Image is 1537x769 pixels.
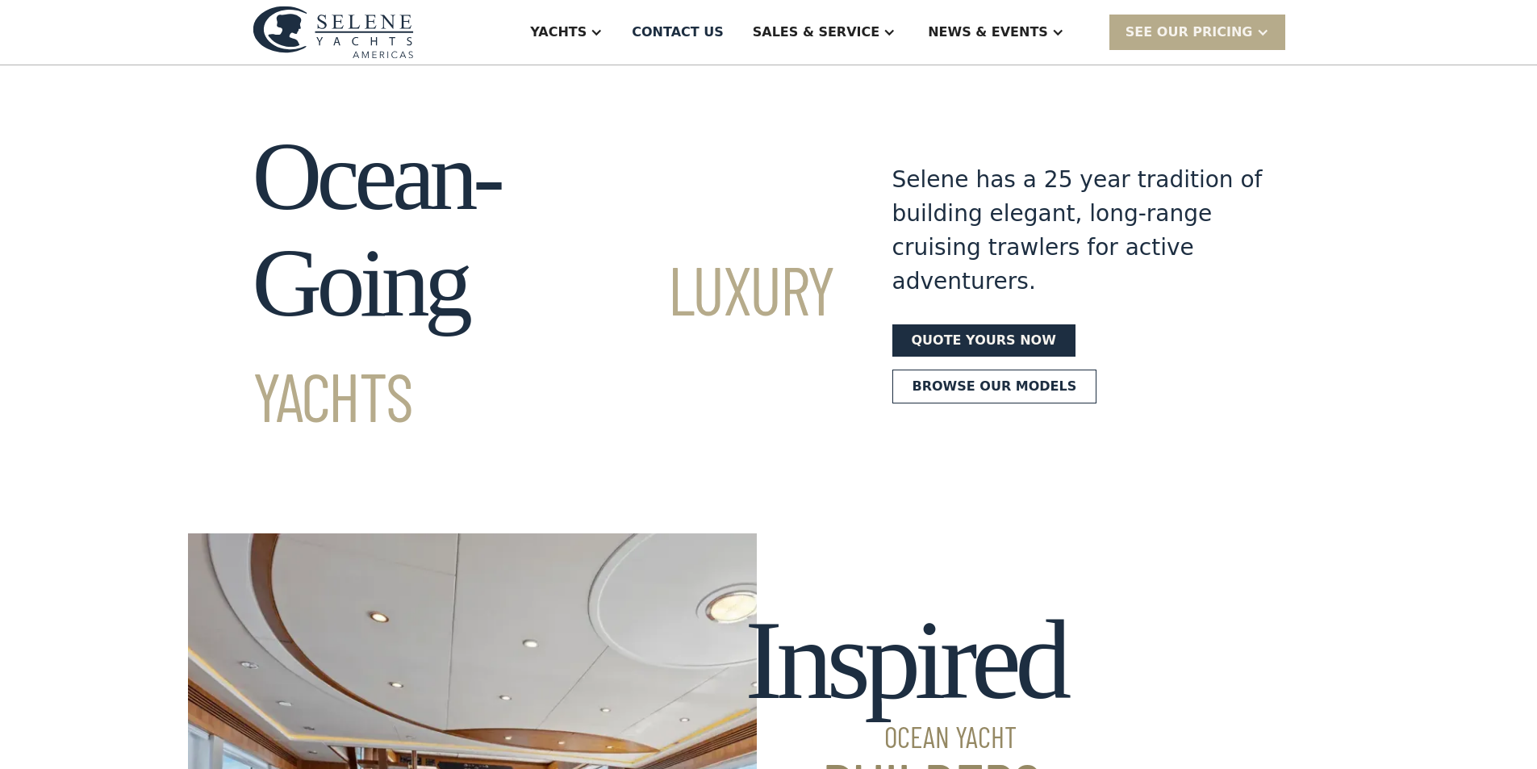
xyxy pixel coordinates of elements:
[530,23,587,42] div: Yachts
[632,23,724,42] div: Contact US
[253,248,834,436] span: Luxury Yachts
[892,370,1097,403] a: Browse our models
[1109,15,1285,49] div: SEE Our Pricing
[253,123,834,443] h1: Ocean-Going
[928,23,1048,42] div: News & EVENTS
[892,324,1075,357] a: Quote yours now
[745,722,1065,751] span: Ocean Yacht
[253,6,414,58] img: logo
[753,23,879,42] div: Sales & Service
[1126,23,1253,42] div: SEE Our Pricing
[892,163,1263,299] div: Selene has a 25 year tradition of building elegant, long-range cruising trawlers for active adven...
